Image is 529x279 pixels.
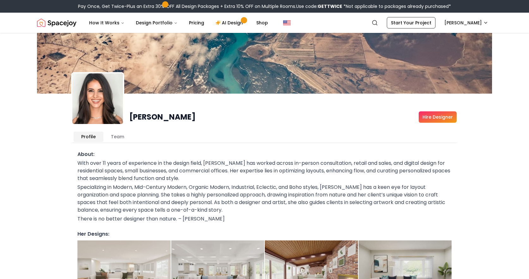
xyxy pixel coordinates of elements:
[77,151,452,158] h3: About:
[84,16,273,29] nav: Main
[37,16,76,29] img: Spacejoy Logo
[251,16,273,29] a: Shop
[441,17,492,28] button: [PERSON_NAME]
[84,16,130,29] button: How It Works
[77,230,452,238] h3: Her Designs:
[37,13,492,33] nav: Global
[318,3,342,9] b: GETTWICE
[283,19,291,27] img: United States
[37,33,492,94] img: Angela cover image
[72,73,123,124] img: designer
[210,16,250,29] a: AI Design
[77,215,452,223] p: There is no better designer than nature. – [PERSON_NAME]
[78,3,451,9] div: Pay Once, Get Twice-Plus an Extra 30% OFF All Design Packages + Extra 10% OFF on Multiple Rooms.
[342,3,451,9] span: *Not applicable to packages already purchased*
[184,16,209,29] a: Pricing
[296,3,342,9] span: Use code:
[419,111,457,123] a: Hire Designer
[77,183,452,214] p: Specializing in Modern, Mid-Century Modern, Organic Modern, Industrial, Eclectic, and Boho styles...
[74,132,103,142] button: Profile
[103,132,132,142] button: Team
[77,159,452,182] p: With over 11 years of experience in the design field, [PERSON_NAME] has worked across in-person c...
[37,16,76,29] a: Spacejoy
[129,112,196,122] h1: [PERSON_NAME]
[387,17,435,28] a: Start Your Project
[131,16,183,29] button: Design Portfolio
